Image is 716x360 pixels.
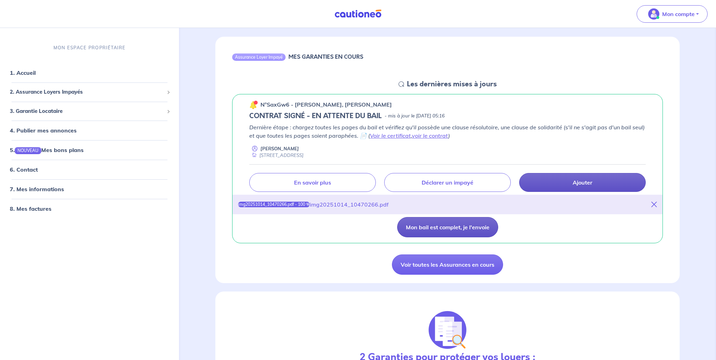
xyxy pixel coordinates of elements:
a: 1. Accueil [10,69,36,76]
a: 6. Contact [10,166,38,173]
p: [PERSON_NAME] [260,145,299,152]
a: 8. Mes factures [10,205,51,212]
p: En savoir plus [294,179,331,186]
div: state: CONTRACT-SIGNED, Context: NEW,MAYBE-CERTIFICATE,RELATIONSHIP,LESSOR-DOCUMENTS [249,112,646,120]
i: close-button-title [651,202,657,207]
span: 3. Garantie Locataire [10,107,164,115]
a: 5.NOUVEAUMes bons plans [10,146,84,153]
img: Cautioneo [332,9,384,18]
h5: Les dernières mises à jours [407,80,497,88]
img: 🔔 [249,101,258,109]
a: Ajouter [519,173,646,192]
p: n°SaxGw6 - [PERSON_NAME], [PERSON_NAME] [260,100,392,109]
a: Voir toutes les Assurances en cours [392,254,503,275]
div: img20251014_10470266.pdf - 100 % [238,202,310,207]
div: 7. Mes informations [3,182,176,196]
a: 4. Publier mes annonces [10,127,77,134]
div: [STREET_ADDRESS] [249,152,303,159]
div: 3. Garantie Locataire [3,105,176,118]
p: - mis à jour le [DATE] 05:16 [385,113,445,120]
div: img20251014_10470266.pdf [310,200,389,209]
a: voir le contrat [412,132,448,139]
div: 5.NOUVEAUMes bons plans [3,143,176,157]
img: justif-loupe [429,311,466,349]
a: Voir le certificat [370,132,411,139]
a: Déclarer un impayé [384,173,511,192]
div: 8. Mes factures [3,202,176,216]
div: Assurance Loyer Impayé [232,53,286,60]
div: 6. Contact [3,163,176,177]
h5: CONTRAT SIGNÉ - EN ATTENTE DU BAIL [249,112,382,120]
p: Dernière étape : chargez toutes les pages du bail et vérifiez qu'il possède une clause résolutoir... [249,123,646,140]
div: 4. Publier mes annonces [3,123,176,137]
p: Mon compte [662,10,695,18]
div: 1. Accueil [3,66,176,80]
p: Déclarer un impayé [422,179,473,186]
h6: MES GARANTIES EN COURS [288,53,363,60]
p: Ajouter [573,179,592,186]
a: En savoir plus [249,173,376,192]
button: Mon bail est complet, je l'envoie [397,217,498,237]
span: 2. Assurance Loyers Impayés [10,88,164,96]
button: illu_account_valid_menu.svgMon compte [637,5,708,23]
p: MON ESPACE PROPRIÉTAIRE [53,44,126,51]
div: 2. Assurance Loyers Impayés [3,85,176,99]
img: illu_account_valid_menu.svg [648,8,659,20]
a: 7. Mes informations [10,186,64,193]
